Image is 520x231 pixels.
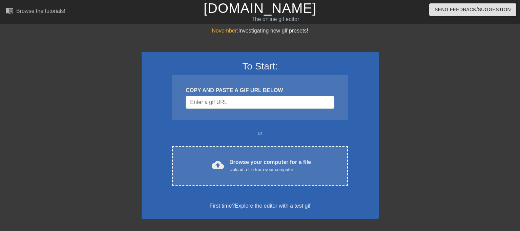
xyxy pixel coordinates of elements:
span: Send Feedback/Suggestion [435,5,511,14]
a: Browse the tutorials! [5,6,65,17]
div: Browse your computer for a file [229,158,311,173]
span: November: [212,28,238,34]
div: Investigating new gif presets! [142,27,379,35]
div: Browse the tutorials! [16,8,65,14]
button: Send Feedback/Suggestion [429,3,516,16]
div: First time? [150,202,370,210]
a: Explore the editor with a test gif [235,203,310,209]
span: cloud_upload [212,159,224,171]
div: Upload a file from your computer [229,166,311,173]
h3: To Start: [150,61,370,72]
div: The online gif editor [177,15,374,23]
div: or [159,129,361,137]
input: Username [186,96,334,109]
a: [DOMAIN_NAME] [204,1,316,16]
span: menu_book [5,6,14,15]
div: COPY AND PASTE A GIF URL BELOW [186,86,334,94]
